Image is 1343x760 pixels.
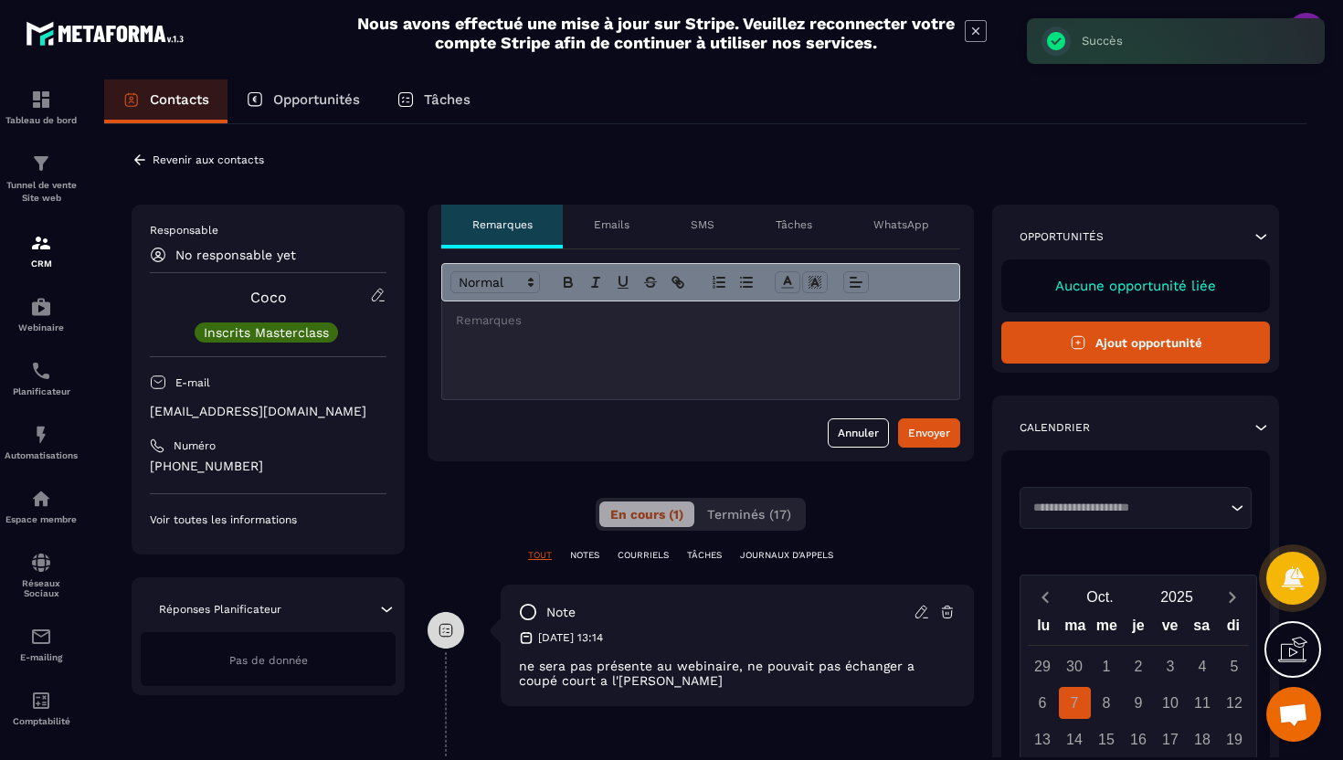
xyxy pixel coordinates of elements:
div: 2 [1123,650,1155,682]
a: Coco [250,289,287,306]
a: Tâches [378,79,489,123]
p: TÂCHES [687,549,722,562]
p: Contacts [150,91,209,108]
div: 12 [1219,687,1251,719]
div: 19 [1219,723,1251,755]
img: logo [26,16,190,50]
img: formation [30,232,52,254]
button: En cours (1) [599,501,694,527]
div: 18 [1187,723,1219,755]
a: Opportunités [227,79,378,123]
div: sa [1186,613,1218,645]
div: 5 [1219,650,1251,682]
a: social-networksocial-networkRéseaux Sociaux [5,538,78,612]
span: Pas de donnée [229,654,308,667]
p: Comptabilité [5,716,78,726]
button: Annuler [828,418,889,448]
p: SMS [691,217,714,232]
p: Espace membre [5,514,78,524]
img: accountant [30,690,52,712]
div: lu [1028,613,1060,645]
img: automations [30,488,52,510]
p: ne sera pas présente au webinaire, ne pouvait pas échanger a coupé court a l'[PERSON_NAME] [519,659,956,688]
div: 29 [1027,650,1059,682]
p: Revenir aux contacts [153,153,264,166]
div: 30 [1059,650,1091,682]
div: je [1123,613,1155,645]
p: [EMAIL_ADDRESS][DOMAIN_NAME] [150,403,386,420]
p: Tunnel de vente Site web [5,179,78,205]
a: formationformationCRM [5,218,78,282]
button: Previous month [1028,585,1062,609]
div: 4 [1187,650,1219,682]
div: ma [1060,613,1092,645]
span: En cours (1) [610,507,683,522]
a: formationformationTunnel de vente Site web [5,139,78,218]
a: schedulerschedulerPlanificateur [5,346,78,410]
div: 13 [1027,723,1059,755]
input: Search for option [1027,499,1226,517]
a: automationsautomationsWebinaire [5,282,78,346]
div: Search for option [1020,487,1252,529]
p: Numéro [174,438,216,453]
p: Calendrier [1020,420,1090,435]
p: Automatisations [5,450,78,460]
p: Tableau de bord [5,115,78,125]
img: scheduler [30,360,52,382]
p: Inscrits Masterclass [204,326,329,339]
button: Terminés (17) [696,501,802,527]
h2: Nous avons effectué une mise à jour sur Stripe. Veuillez reconnecter votre compte Stripe afin de ... [356,14,956,52]
p: WhatsApp [873,217,929,232]
button: Next month [1215,585,1249,609]
button: Ajout opportunité [1001,322,1270,364]
button: Open years overlay [1138,581,1215,613]
p: COURRIELS [618,549,669,562]
div: 15 [1091,723,1123,755]
div: ve [1154,613,1186,645]
p: Webinaire [5,322,78,332]
p: Tâches [424,91,471,108]
div: 16 [1123,723,1155,755]
img: social-network [30,552,52,574]
div: 3 [1155,650,1187,682]
p: [PHONE_NUMBER] [150,458,386,475]
p: Réponses Planificateur [159,602,281,617]
p: Emails [594,217,629,232]
div: 17 [1155,723,1187,755]
div: 10 [1155,687,1187,719]
img: formation [30,153,52,174]
button: Envoyer [898,418,960,448]
img: automations [30,296,52,318]
p: Planificateur [5,386,78,396]
p: Voir toutes les informations [150,512,386,527]
p: Réseaux Sociaux [5,578,78,598]
a: emailemailE-mailing [5,612,78,676]
a: Contacts [104,79,227,123]
p: CRM [5,259,78,269]
div: 8 [1091,687,1123,719]
p: Tâches [776,217,812,232]
div: Ouvrir le chat [1266,687,1321,742]
a: automationsautomationsEspace membre [5,474,78,538]
p: E-mailing [5,652,78,662]
p: [DATE] 13:14 [538,630,603,645]
a: formationformationTableau de bord [5,75,78,139]
div: 11 [1187,687,1219,719]
p: Responsable [150,223,386,237]
p: TOUT [528,549,552,562]
div: 9 [1123,687,1155,719]
div: 6 [1027,687,1059,719]
div: 1 [1091,650,1123,682]
p: Opportunités [273,91,360,108]
p: Aucune opportunité liée [1020,278,1252,294]
div: me [1091,613,1123,645]
div: 14 [1059,723,1091,755]
img: email [30,626,52,648]
div: di [1217,613,1249,645]
div: Envoyer [908,424,950,442]
div: 7 [1059,687,1091,719]
p: E-mail [175,375,210,390]
button: Open months overlay [1062,581,1138,613]
img: formation [30,89,52,111]
p: Remarques [472,217,533,232]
